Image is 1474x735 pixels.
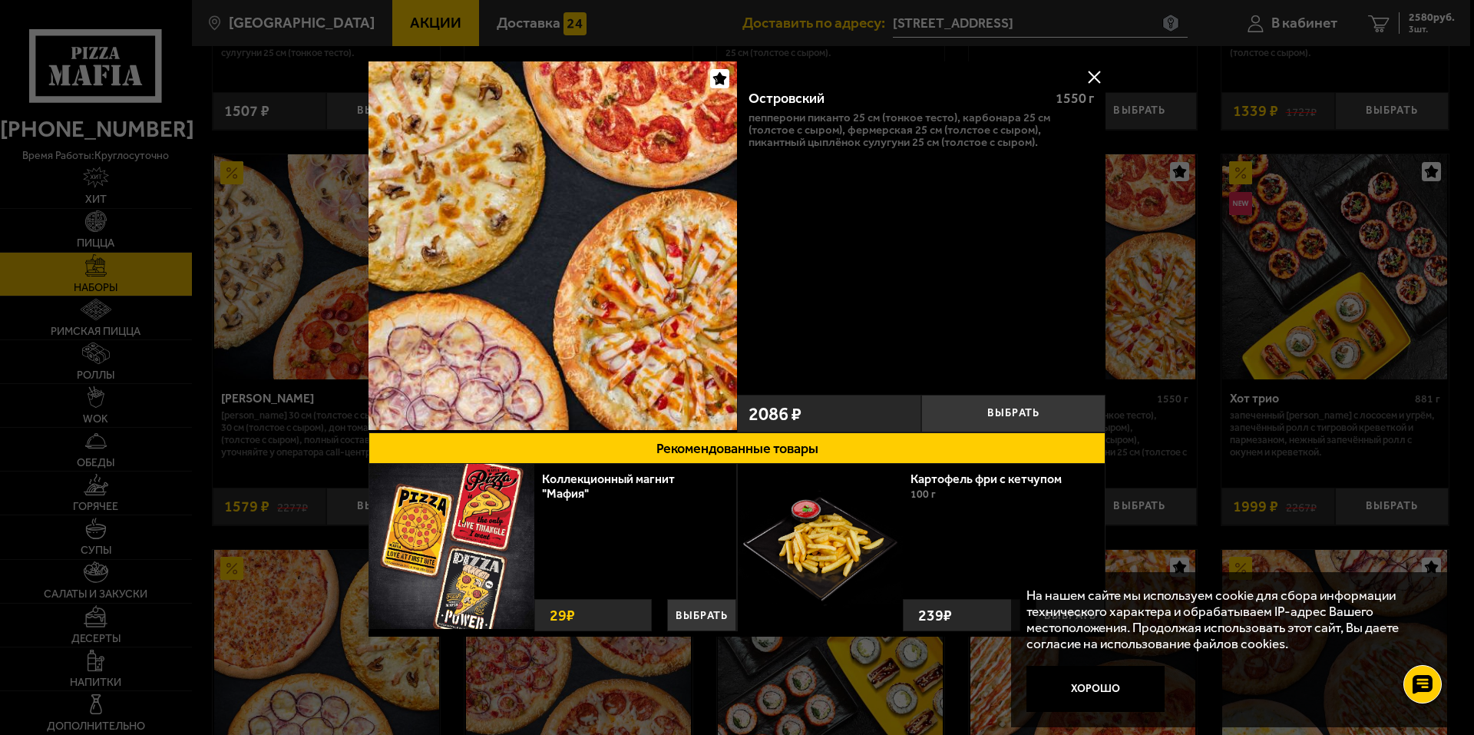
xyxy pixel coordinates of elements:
[749,91,1043,108] div: Островский
[368,61,737,430] img: Островский
[667,599,736,631] button: Выбрать
[921,395,1105,432] button: Выбрать
[749,405,801,423] span: 2086 ₽
[542,472,675,501] a: Коллекционный магнит "Мафия"
[1056,90,1094,107] span: 1550 г
[546,600,579,631] strong: 29 ₽
[914,600,956,631] strong: 239 ₽
[368,61,737,432] a: Островский
[749,111,1094,148] p: Пепперони Пиканто 25 см (тонкое тесто), Карбонара 25 см (толстое с сыром), Фермерская 25 см (толс...
[1026,588,1429,651] p: На нашем сайте мы используем cookie для сбора информации технического характера и обрабатываем IP...
[911,472,1077,486] a: Картофель фри с кетчупом
[911,488,936,501] span: 100 г
[1026,666,1165,712] button: Хорошо
[368,432,1105,464] button: Рекомендованные товары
